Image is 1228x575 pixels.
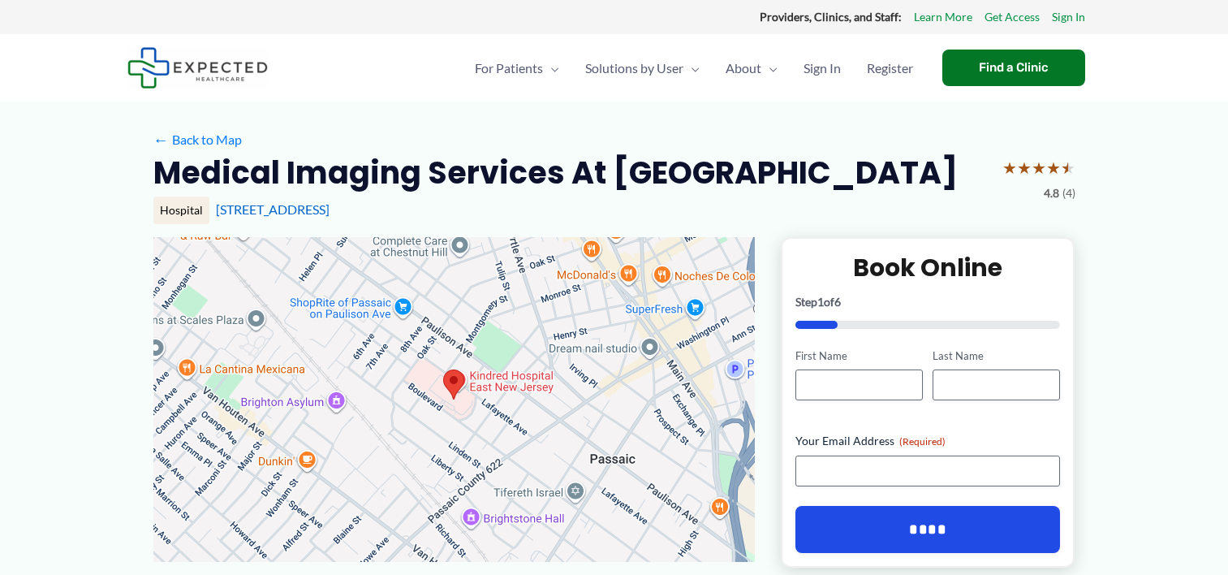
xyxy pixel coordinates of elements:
span: ★ [1061,153,1075,183]
label: First Name [795,348,923,364]
span: Register [867,40,913,97]
h2: Book Online [795,252,1061,283]
h2: Medical Imaging Services at [GEOGRAPHIC_DATA] [153,153,958,192]
p: Step of [795,296,1061,308]
span: 1 [817,295,824,309]
div: Hospital [153,197,209,224]
img: Expected Healthcare Logo - side, dark font, small [127,47,268,89]
span: ★ [1002,153,1017,183]
a: Learn More [914,6,972,28]
span: 6 [834,295,841,309]
span: ★ [1046,153,1061,183]
a: For PatientsMenu Toggle [462,40,572,97]
span: Menu Toggle [543,40,559,97]
a: Solutions by UserMenu Toggle [572,40,713,97]
span: Sign In [804,40,841,97]
span: Menu Toggle [761,40,778,97]
a: ←Back to Map [153,128,242,152]
label: Your Email Address [795,433,1061,449]
span: About [726,40,761,97]
span: ★ [1032,153,1046,183]
a: Find a Clinic [942,50,1085,86]
span: Menu Toggle [683,40,700,97]
span: (4) [1062,183,1075,204]
span: For Patients [475,40,543,97]
span: ← [153,132,169,147]
a: Sign In [1052,6,1085,28]
span: (Required) [899,435,946,447]
span: ★ [1017,153,1032,183]
a: Get Access [985,6,1040,28]
span: 4.8 [1044,183,1059,204]
nav: Primary Site Navigation [462,40,926,97]
span: Solutions by User [585,40,683,97]
a: [STREET_ADDRESS] [216,201,330,217]
label: Last Name [933,348,1060,364]
a: Register [854,40,926,97]
strong: Providers, Clinics, and Staff: [760,10,902,24]
a: Sign In [791,40,854,97]
a: AboutMenu Toggle [713,40,791,97]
